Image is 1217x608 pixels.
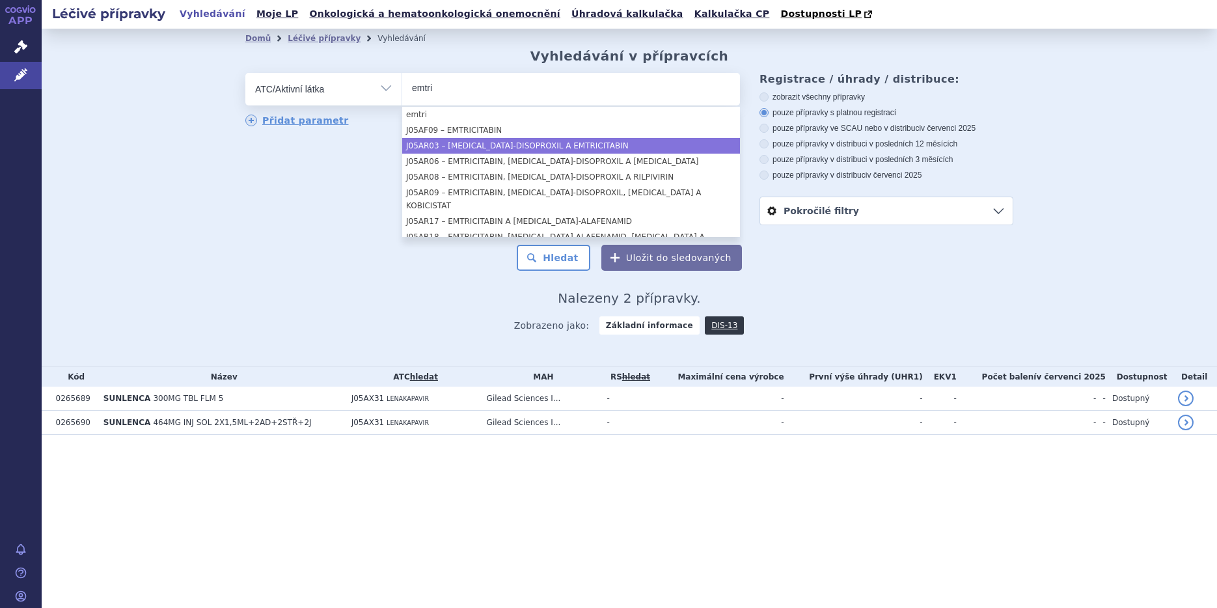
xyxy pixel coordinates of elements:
[957,367,1106,387] th: Počet balení
[654,367,784,387] th: Maximální cena výrobce
[759,154,1013,165] label: pouze přípravky v distribuci v posledních 3 měsících
[410,372,438,381] a: hledat
[1178,415,1194,430] a: detail
[784,367,923,387] th: První výše úhrady (UHR1)
[305,5,564,23] a: Onkologická a hematoonkologická onemocnění
[402,185,740,214] li: J05AR09 – EMTRICITABIN, [MEDICAL_DATA]-DISOPROXIL, [MEDICAL_DATA] A KOBICISTAT
[923,411,957,435] td: -
[1178,391,1194,406] a: detail
[402,154,740,169] li: J05AR06 – EMTRICITABIN, [MEDICAL_DATA]-DISOPROXIL A [MEDICAL_DATA]
[867,171,922,180] span: v červenci 2025
[1106,387,1172,411] td: Dostupný
[49,367,97,387] th: Kód
[1036,372,1105,381] span: v červenci 2025
[103,418,150,427] span: SUNLENCA
[49,411,97,435] td: 0265690
[600,367,653,387] th: RS
[691,5,774,23] a: Kalkulačka CP
[517,245,590,271] button: Hledat
[1106,411,1172,435] td: Dostupný
[759,170,1013,180] label: pouze přípravky v distribuci
[1096,387,1106,411] td: -
[600,387,653,411] td: -
[530,48,729,64] h2: Vyhledávání v přípravcích
[402,169,740,185] li: J05AR08 – EMTRICITABIN, [MEDICAL_DATA]-DISOPROXIL A RILPIVIRIN
[480,411,601,435] td: Gilead Sciences I...
[759,73,1013,85] h3: Registrace / úhrady / distribuce:
[759,107,1013,118] label: pouze přípravky s platnou registrací
[387,419,429,426] span: LENAKAPAVIR
[42,5,176,23] h2: Léčivé přípravky
[288,34,361,43] a: Léčivé přípravky
[153,418,311,427] span: 464MG INJ SOL 2X1,5ML+2AD+2STŘ+2J
[567,5,687,23] a: Úhradová kalkulačka
[351,418,385,427] span: J05AX31
[514,316,590,335] span: Zobrazeno jako:
[601,245,742,271] button: Uložit do sledovaných
[705,316,744,335] a: DIS-13
[1171,367,1217,387] th: Detail
[957,411,1096,435] td: -
[377,29,443,48] li: Vyhledávání
[402,214,740,229] li: J05AR17 – EMTRICITABIN A [MEDICAL_DATA]-ALAFENAMID
[402,229,740,258] li: J05AR18 – EMTRICITABIN, [MEDICAL_DATA]-ALAFENAMID, [MEDICAL_DATA] A KOBICISTAT
[253,5,302,23] a: Moje LP
[153,394,223,403] span: 300MG TBL FLM 5
[97,367,345,387] th: Název
[1106,367,1172,387] th: Dostupnost
[558,290,701,306] span: Nalezeny 2 přípravky.
[957,387,1096,411] td: -
[759,139,1013,149] label: pouze přípravky v distribuci v posledních 12 měsících
[480,367,601,387] th: MAH
[245,115,349,126] a: Přidat parametr
[760,197,1013,225] a: Pokročilé filtry
[103,394,150,403] span: SUNLENCA
[176,5,249,23] a: Vyhledávání
[784,411,923,435] td: -
[780,8,862,19] span: Dostupnosti LP
[402,107,740,122] li: emtri
[402,138,740,154] li: J05AR03 – [MEDICAL_DATA]-DISOPROXIL A EMTRICITABIN
[622,372,650,381] a: vyhledávání neobsahuje žádnou platnou referenční skupinu
[49,387,97,411] td: 0265689
[759,92,1013,102] label: zobrazit všechny přípravky
[622,372,650,381] del: hledat
[759,123,1013,133] label: pouze přípravky ve SCAU nebo v distribuci
[600,411,653,435] td: -
[345,367,480,387] th: ATC
[245,34,271,43] a: Domů
[921,124,976,133] span: v červenci 2025
[776,5,879,23] a: Dostupnosti LP
[923,387,957,411] td: -
[351,394,385,403] span: J05AX31
[923,367,957,387] th: EKV1
[599,316,700,335] strong: Základní informace
[784,387,923,411] td: -
[1096,411,1106,435] td: -
[480,387,601,411] td: Gilead Sciences I...
[387,395,429,402] span: LENAKAPAVIR
[654,387,784,411] td: -
[654,411,784,435] td: -
[402,122,740,138] li: J05AF09 – EMTRICITABIN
